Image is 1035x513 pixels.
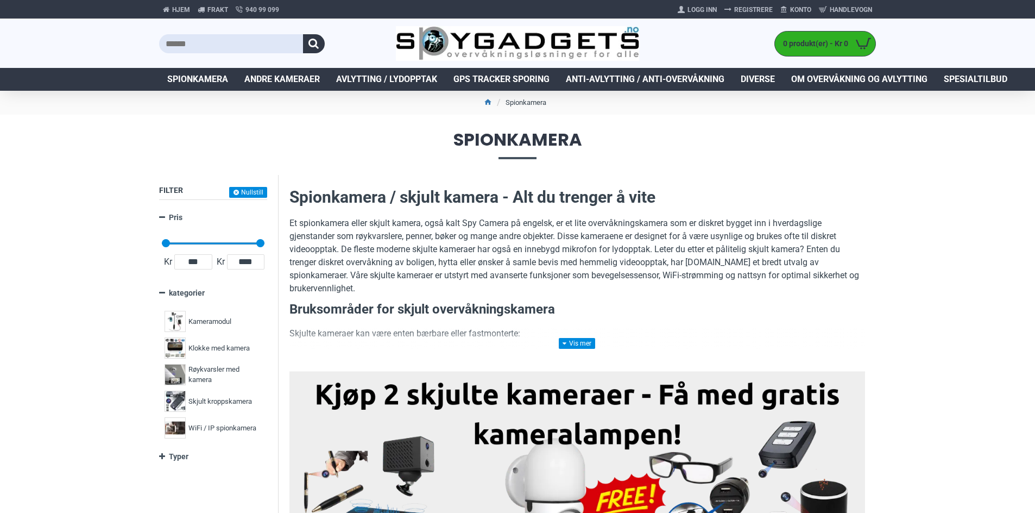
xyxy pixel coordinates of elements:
[311,347,410,357] strong: Bærbare spionkameraer:
[791,73,927,86] span: Om overvåkning og avlytting
[289,301,865,319] h3: Bruksområder for skjult overvåkningskamera
[777,1,815,18] a: Konto
[159,68,236,91] a: Spionkamera
[159,447,267,466] a: Typer
[775,38,851,49] span: 0 produkt(er) - Kr 0
[936,68,1015,91] a: Spesialtilbud
[815,1,876,18] a: Handlevogn
[165,391,186,412] img: Skjult kroppskamera
[830,5,872,15] span: Handlevogn
[159,186,183,195] span: Filter
[396,26,640,61] img: SpyGadgets.no
[733,68,783,91] a: Diverse
[687,5,717,15] span: Logg Inn
[165,311,186,332] img: Kameramodul
[188,364,259,385] span: Røykvarsler med kamera
[172,5,190,15] span: Hjem
[558,68,733,91] a: Anti-avlytting / Anti-overvåkning
[159,208,267,227] a: Pris
[162,255,174,268] span: Kr
[775,32,875,56] a: 0 produkt(er) - Kr 0
[289,327,865,340] p: Skjulte kameraer kan være enten bærbare eller fastmonterte:
[721,1,777,18] a: Registrere
[167,73,228,86] span: Spionkamera
[944,73,1007,86] span: Spesialtilbud
[214,255,227,268] span: Kr
[159,284,267,303] a: kategorier
[236,68,328,91] a: Andre kameraer
[311,346,865,372] li: Disse kan tas med overalt og brukes til skjult filming i situasjoner der diskresjon er nødvendig ...
[165,364,186,385] img: Røykvarsler med kamera
[336,73,437,86] span: Avlytting / Lydopptak
[188,396,252,407] span: Skjult kroppskamera
[783,68,936,91] a: Om overvåkning og avlytting
[741,73,775,86] span: Diverse
[790,5,811,15] span: Konto
[229,187,267,198] button: Nullstill
[453,73,550,86] span: GPS Tracker Sporing
[207,5,228,15] span: Frakt
[245,5,279,15] span: 940 99 099
[244,73,320,86] span: Andre kameraer
[734,5,773,15] span: Registrere
[566,73,724,86] span: Anti-avlytting / Anti-overvåkning
[289,217,865,295] p: Et spionkamera eller skjult kamera, også kalt Spy Camera på engelsk, er et lite overvåkningskamer...
[188,316,231,327] span: Kameramodul
[674,1,721,18] a: Logg Inn
[445,68,558,91] a: GPS Tracker Sporing
[159,131,876,159] span: Spionkamera
[328,68,445,91] a: Avlytting / Lydopptak
[289,186,865,209] h2: Spionkamera / skjult kamera - Alt du trenger å vite
[188,423,256,434] span: WiFi / IP spionkamera
[165,337,186,359] img: Klokke med kamera
[165,417,186,439] img: WiFi / IP spionkamera
[188,343,250,354] span: Klokke med kamera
